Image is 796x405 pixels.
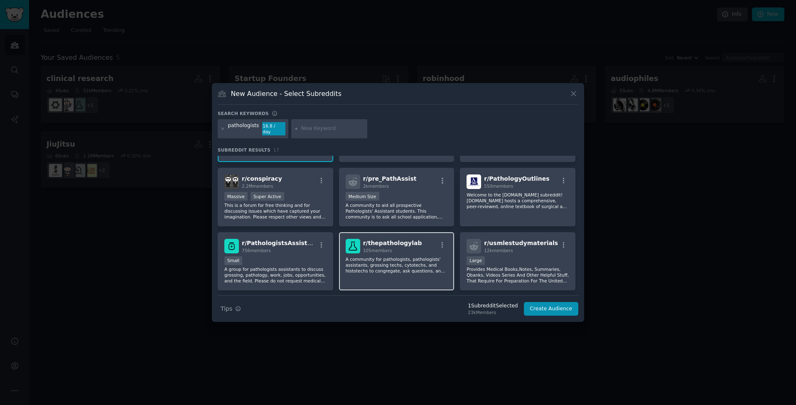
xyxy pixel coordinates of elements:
h3: Search keywords [218,110,269,116]
span: r/ usmlestudymaterials [484,240,558,246]
p: A community for pathologists, pathologists' assistants, grossing techs, cytotechs, and histotechs... [346,256,448,274]
div: Super Active [251,192,284,201]
span: 105 members [363,248,392,253]
img: thepathologylab [346,239,360,253]
h3: New Audience - Select Subreddits [231,89,341,98]
span: r/ PathologistsAssistant [242,240,318,246]
div: Large [467,256,485,265]
span: Tips [221,304,232,313]
p: This is a forum for free thinking and for discussing issues which have captured your imagination.... [224,202,327,220]
span: 12k members [484,248,513,253]
div: 23k Members [468,309,518,315]
span: Subreddit Results [218,147,270,153]
div: Medium Size [346,192,379,201]
div: 16.8 / day [262,122,285,135]
img: conspiracy [224,174,239,189]
p: A community to aid all prospective Pathologists' Assistant students. This community is to ask all... [346,202,448,220]
div: 1 Subreddit Selected [468,302,518,310]
div: Small [224,256,242,265]
p: Provides Medical Books,Notes, Summaries, Qbanks, Videos Series And Other Helpful Stuff, That Requ... [467,266,569,284]
div: pathologists [228,122,259,135]
span: r/ PathologyOutlines [484,175,549,182]
span: 17 [273,147,279,152]
p: Welcome to the [DOMAIN_NAME] subreddit! [DOMAIN_NAME] hosts a comprehensive, peer-reviewed, onlin... [467,192,569,209]
img: PathologyOutlines [467,174,481,189]
span: r/ conspiracy [242,175,282,182]
span: 2.2M members [242,184,273,189]
span: 550 members [484,184,513,189]
span: 756 members [242,248,271,253]
img: PathologistsAssistant [224,239,239,253]
span: 2k members [363,184,389,189]
button: Tips [218,302,244,316]
input: New Keyword [301,125,364,133]
div: Massive [224,192,248,201]
span: r/ thepathologylab [363,240,422,246]
span: r/ pre_PathAssist [363,175,417,182]
p: A group for pathologists assistants to discuss grossing, pathology, work, jobs, opportunities, an... [224,266,327,284]
button: Create Audience [524,302,579,316]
